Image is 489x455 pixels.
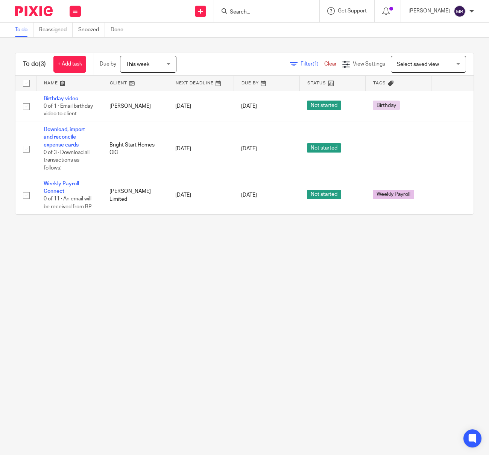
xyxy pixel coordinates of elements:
[78,23,105,37] a: Snoozed
[168,91,234,122] td: [DATE]
[373,101,400,110] span: Birthday
[324,61,337,67] a: Clear
[307,101,341,110] span: Not started
[111,23,129,37] a: Done
[44,104,93,117] span: 0 of 1 · Email birthday video to client
[39,23,73,37] a: Reassigned
[23,60,46,68] h1: To do
[168,122,234,176] td: [DATE]
[241,146,257,151] span: [DATE]
[102,122,168,176] td: Bright Start Homes CIC
[301,61,324,67] span: Filter
[454,5,466,17] img: svg%3E
[373,81,386,85] span: Tags
[373,145,424,153] div: ---
[44,150,90,171] span: 0 of 3 · Download all transactions as follows:
[15,23,33,37] a: To do
[397,62,439,67] span: Select saved view
[102,176,168,214] td: [PERSON_NAME] Limited
[39,61,46,67] span: (3)
[409,7,450,15] p: [PERSON_NAME]
[15,6,53,16] img: Pixie
[373,190,414,199] span: Weekly Payroll
[102,91,168,122] td: [PERSON_NAME]
[241,192,257,198] span: [DATE]
[44,181,82,194] a: Weekly Payroll - Connect
[338,8,367,14] span: Get Support
[353,61,385,67] span: View Settings
[168,176,234,214] td: [DATE]
[126,62,149,67] span: This week
[313,61,319,67] span: (1)
[100,60,116,68] p: Due by
[44,197,92,210] span: 0 of 11 · An email will be received from BP
[307,143,341,153] span: Not started
[307,190,341,199] span: Not started
[44,96,78,101] a: Birthday video
[44,127,85,148] a: Download, import and reconcile expense cards
[241,104,257,109] span: [DATE]
[229,9,297,16] input: Search
[53,56,86,73] a: + Add task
